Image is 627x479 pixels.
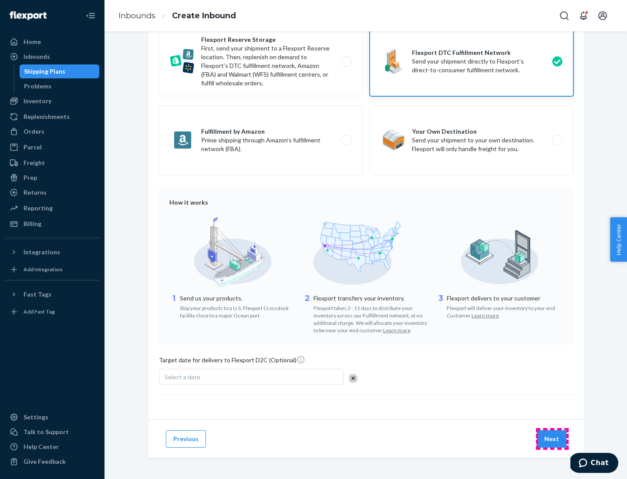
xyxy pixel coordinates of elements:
[24,37,41,46] div: Home
[24,204,53,213] div: Reporting
[24,219,41,228] div: Billing
[24,173,37,182] div: Prep
[165,373,200,381] span: Select a date
[5,425,99,439] button: Talk to Support
[24,188,47,197] div: Returns
[313,303,430,334] div: Flexport takes 3 - 11 days to distribute your inventory across our Fulfillment network, at no add...
[5,94,99,108] a: Inventory
[556,7,573,24] button: Open Search Box
[5,186,99,199] a: Returns
[5,305,99,319] a: Add Fast Tag
[313,294,430,303] p: Flexport transfers your inventory.
[447,303,563,319] div: Flexport will deliver your inventory to your end Customer.
[159,355,305,368] span: Target date for delivery to Flexport D2C (Optional)
[5,140,99,154] a: Parcel
[166,430,206,448] button: Previous
[24,266,62,273] div: Add Integration
[10,11,47,20] img: Flexport logo
[24,428,69,436] div: Talk to Support
[383,327,411,334] button: Learn more
[537,430,566,448] button: Next
[5,156,99,170] a: Freight
[594,7,611,24] button: Open account menu
[169,293,178,319] div: 1
[24,97,51,105] div: Inventory
[24,290,51,299] div: Fast Tags
[5,455,99,469] button: Give Feedback
[5,201,99,215] a: Reporting
[5,245,99,259] button: Integrations
[436,293,445,319] div: 3
[111,3,243,29] ol: breadcrumbs
[24,143,42,152] div: Parcel
[24,52,50,61] div: Inbounds
[610,217,627,262] button: Help Center
[24,67,65,76] div: Shipping Plans
[5,217,99,231] a: Billing
[303,293,312,334] div: 2
[5,410,99,424] a: Settings
[570,453,618,475] iframe: Opens a widget where you can chat to one of our agents
[24,159,45,167] div: Freight
[24,457,66,466] div: Give Feedback
[5,171,99,185] a: Prep
[20,79,100,93] a: Problems
[5,125,99,138] a: Orders
[172,11,236,20] a: Create Inbound
[24,413,48,422] div: Settings
[5,287,99,301] button: Fast Tags
[24,82,51,91] div: Problems
[5,263,99,277] a: Add Integration
[24,248,60,256] div: Integrations
[5,50,99,64] a: Inbounds
[472,312,499,319] button: Learn more
[180,294,296,303] p: Send us your products.
[24,442,59,451] div: Help Center
[575,7,592,24] button: Open notifications
[169,198,563,207] div: How it works
[5,110,99,124] a: Replenishments
[180,303,296,319] div: Ship your products to a U.S. Flexport Crossdock facility close to a major Ocean port.
[20,64,100,78] a: Shipping Plans
[24,308,55,315] div: Add Fast Tag
[118,11,155,20] a: Inbounds
[82,7,99,24] button: Close Navigation
[5,440,99,454] a: Help Center
[24,127,44,136] div: Orders
[447,294,563,303] p: Flexport delivers to your customer
[24,112,70,121] div: Replenishments
[5,35,99,49] a: Home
